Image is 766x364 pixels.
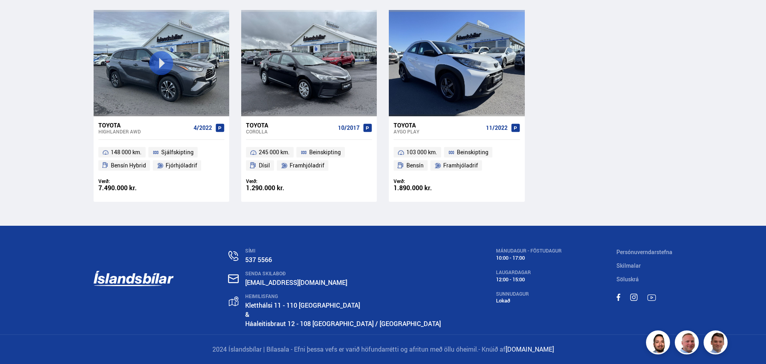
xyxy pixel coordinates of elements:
[406,161,424,170] span: Bensín
[111,147,142,157] span: 148 000 km.
[245,248,441,254] div: SÍMI
[394,121,482,129] div: Toyota
[616,262,641,269] a: Skilmalar
[259,161,270,170] span: Dísil
[246,178,309,184] div: Verð:
[94,116,229,202] a: Toyota Highlander AWD 4/2022 148 000 km. Sjálfskipting Bensín Hybrid Fjórhjóladrif Verð: 7.490.00...
[443,161,478,170] span: Framhjóladrif
[478,345,506,354] span: - Knúið af
[496,270,562,275] div: LAUGARDAGAR
[676,332,700,356] img: siFngHWaQ9KaOqBr.png
[496,276,562,282] div: 12:00 - 15:00
[98,121,190,129] div: Toyota
[245,255,272,264] a: 537 5566
[98,178,162,184] div: Verð:
[228,251,238,261] img: n0V2lOsqF3l1V2iz.svg
[616,248,672,256] a: Persónuverndarstefna
[406,147,437,157] span: 103 000 km.
[290,161,324,170] span: Framhjóladrif
[259,147,290,157] span: 245 000 km.
[394,178,457,184] div: Verð:
[486,125,508,131] span: 11/2022
[111,161,146,170] span: Bensín Hybrid
[245,278,347,287] a: [EMAIL_ADDRESS][DOMAIN_NAME]
[496,248,562,254] div: MÁNUDAGUR - FÖSTUDAGUR
[245,301,360,310] a: Kletthálsi 11 - 110 [GEOGRAPHIC_DATA]
[496,255,562,261] div: 10:00 - 17:00
[228,274,239,283] img: nHj8e-n-aHgjukTg.svg
[194,125,212,131] span: 4/2022
[241,116,377,202] a: Toyota Corolla 10/2017 245 000 km. Beinskipting Dísil Framhjóladrif Verð: 1.290.000 kr.
[496,291,562,297] div: SUNNUDAGUR
[6,3,30,27] button: Opna LiveChat spjallviðmót
[309,147,341,157] span: Beinskipting
[229,296,238,306] img: gp4YpyYFnEr45R34.svg
[647,332,671,356] img: nhp88E3Fdnt1Opn2.png
[705,332,729,356] img: FbJEzSuNWCJXmdc-.webp
[246,129,335,134] div: Corolla
[245,319,441,328] a: Háaleitisbraut 12 - 108 [GEOGRAPHIC_DATA] / [GEOGRAPHIC_DATA]
[98,185,162,191] div: 7.490.000 kr.
[457,147,488,157] span: Beinskipting
[246,121,335,129] div: Toyota
[166,161,197,170] span: Fjórhjóladrif
[338,125,360,131] span: 10/2017
[245,271,441,276] div: SENDA SKILABOÐ
[98,129,190,134] div: Highlander AWD
[616,275,639,283] a: Söluskrá
[161,147,194,157] span: Sjálfskipting
[246,185,309,191] div: 1.290.000 kr.
[506,345,554,354] a: [DOMAIN_NAME]
[394,185,457,191] div: 1.890.000 kr.
[245,294,441,299] div: HEIMILISFANG
[394,129,482,134] div: Aygo PLAY
[94,345,673,354] p: 2024 Íslandsbílar | Bílasala - Efni þessa vefs er varið höfundarrétti og afritun með öllu óheimil.
[245,310,250,319] strong: &
[496,298,562,304] div: Lokað
[389,116,524,202] a: Toyota Aygo PLAY 11/2022 103 000 km. Beinskipting Bensín Framhjóladrif Verð: 1.890.000 kr.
